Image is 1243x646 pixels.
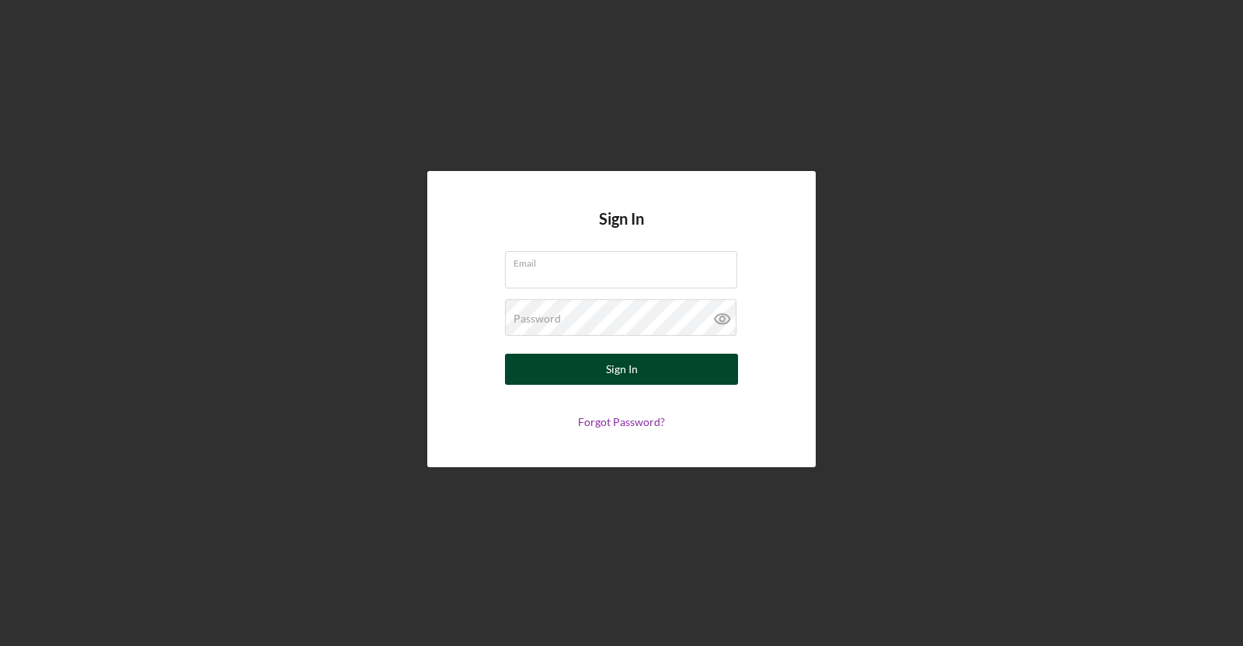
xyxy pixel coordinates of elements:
div: Sign In [606,354,638,385]
button: Sign In [505,354,738,385]
a: Forgot Password? [578,415,665,428]
label: Email [514,252,737,269]
h4: Sign In [599,210,644,251]
label: Password [514,313,561,325]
